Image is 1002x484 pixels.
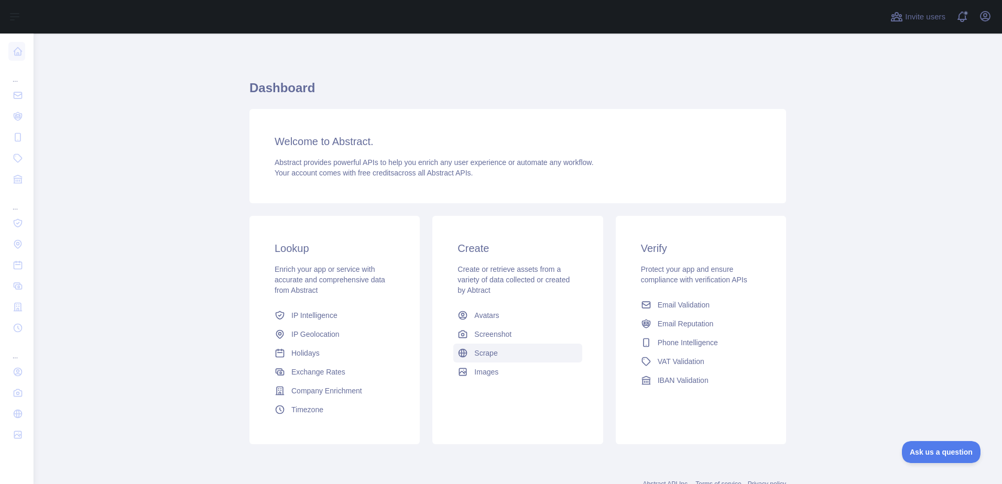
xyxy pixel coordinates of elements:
span: Enrich your app or service with accurate and comprehensive data from Abstract [275,265,385,294]
div: ... [8,63,25,84]
a: Scrape [453,344,582,362]
iframe: Toggle Customer Support [902,441,981,463]
span: Holidays [291,348,320,358]
span: Email Validation [658,300,710,310]
h3: Create [458,241,578,256]
span: Avatars [474,310,499,321]
span: Timezone [291,404,323,415]
button: Invite users [888,8,947,25]
span: Create or retrieve assets from a variety of data collected or created by Abtract [458,265,570,294]
a: Screenshot [453,325,582,344]
span: Company Enrichment [291,386,362,396]
span: free credits [358,169,394,177]
a: Phone Intelligence [637,333,765,352]
a: Company Enrichment [270,381,399,400]
a: Images [453,362,582,381]
span: IP Intelligence [291,310,337,321]
a: VAT Validation [637,352,765,371]
span: Exchange Rates [291,367,345,377]
span: Screenshot [474,329,511,339]
h1: Dashboard [249,80,786,105]
span: IP Geolocation [291,329,340,339]
a: Timezone [270,400,399,419]
span: Images [474,367,498,377]
span: Protect your app and ensure compliance with verification APIs [641,265,747,284]
a: Holidays [270,344,399,362]
span: VAT Validation [658,356,704,367]
span: Invite users [905,11,945,23]
span: Scrape [474,348,497,358]
div: ... [8,191,25,212]
span: Your account comes with across all Abstract APIs. [275,169,473,177]
h3: Welcome to Abstract. [275,134,761,149]
span: Phone Intelligence [658,337,718,348]
a: Avatars [453,306,582,325]
h3: Lookup [275,241,395,256]
a: Exchange Rates [270,362,399,381]
h3: Verify [641,241,761,256]
a: IBAN Validation [637,371,765,390]
span: Email Reputation [658,318,714,329]
div: ... [8,339,25,360]
a: Email Validation [637,295,765,314]
span: Abstract provides powerful APIs to help you enrich any user experience or automate any workflow. [275,158,594,167]
a: IP Geolocation [270,325,399,344]
span: IBAN Validation [658,375,709,386]
a: IP Intelligence [270,306,399,325]
a: Email Reputation [637,314,765,333]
